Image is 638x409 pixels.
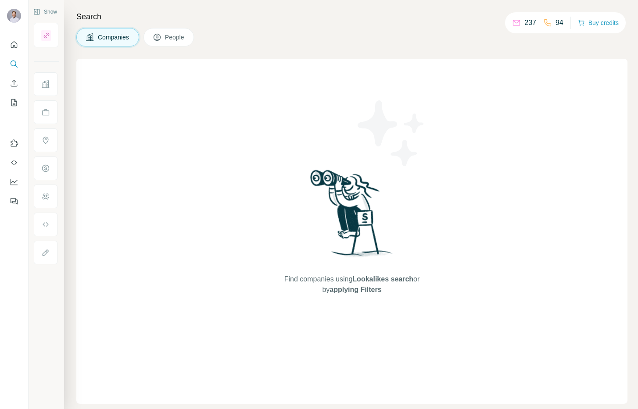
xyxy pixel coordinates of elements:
span: People [165,33,185,42]
span: applying Filters [330,286,381,293]
button: Feedback [7,193,21,209]
button: Quick start [7,37,21,53]
p: 94 [556,18,563,28]
button: Enrich CSV [7,75,21,91]
button: Dashboard [7,174,21,190]
button: Search [7,56,21,72]
img: Surfe Illustration - Woman searching with binoculars [306,167,398,265]
button: Buy credits [578,17,619,29]
span: Companies [98,33,130,42]
button: Use Surfe on LinkedIn [7,135,21,151]
h4: Search [76,11,627,23]
button: My lists [7,95,21,110]
p: 237 [524,18,536,28]
span: Lookalikes search [352,275,413,283]
span: Find companies using or by [282,274,422,295]
button: Use Surfe API [7,155,21,171]
button: Show [27,5,63,18]
img: Surfe Illustration - Stars [352,94,431,173]
img: Avatar [7,9,21,23]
